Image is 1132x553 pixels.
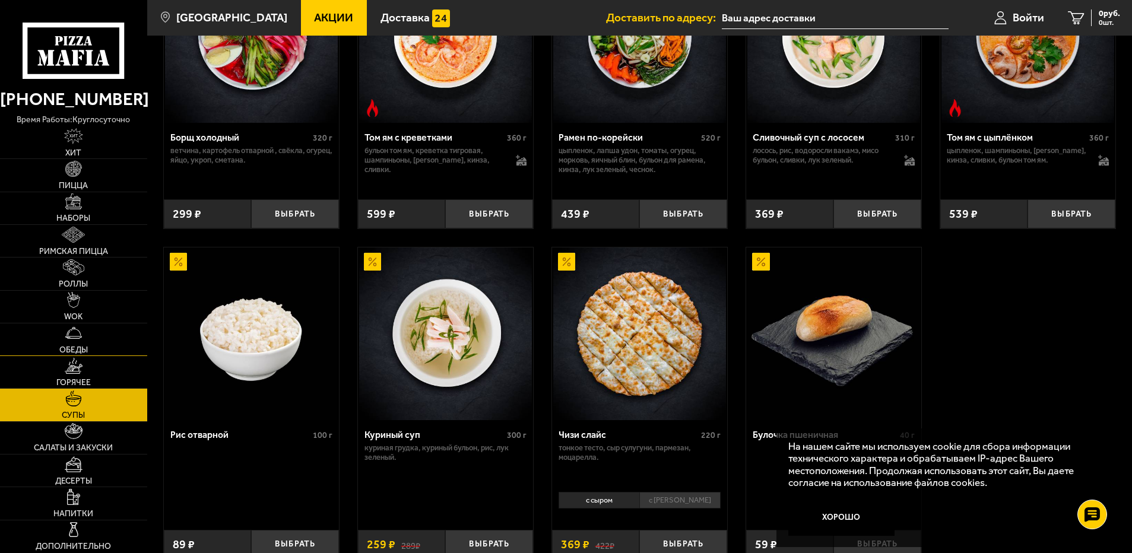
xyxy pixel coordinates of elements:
span: 539 ₽ [949,208,978,220]
div: Рис отварной [170,429,310,440]
span: 599 ₽ [367,208,395,220]
span: 369 ₽ [755,208,784,220]
span: Пицца [59,182,88,190]
span: 439 ₽ [561,208,589,220]
img: 15daf4d41897b9f0e9f617042186c801.svg [432,9,450,27]
input: Ваш адрес доставки [722,7,948,29]
span: 360 г [1089,133,1109,143]
span: 299 ₽ [173,208,201,220]
p: куриная грудка, куриный бульон, рис, лук зеленый. [364,443,527,462]
img: Чизи слайс [553,247,726,420]
img: Куриный суп [359,247,532,420]
span: 369 ₽ [561,539,589,551]
img: Острое блюдо [364,99,382,117]
button: Хорошо [788,500,895,536]
button: Выбрать [445,199,533,228]
span: 0 шт. [1099,19,1120,26]
img: Акционный [364,253,382,271]
span: Салаты и закуски [34,444,113,452]
img: Острое блюдо [946,99,964,117]
span: 89 ₽ [173,539,195,551]
span: Напитки [53,510,93,518]
div: Булочка пшеничная [753,429,897,440]
button: Выбрать [833,199,921,228]
span: Десерты [55,477,92,485]
img: Булочка пшеничная [747,247,920,420]
img: Акционный [558,253,576,271]
img: Акционный [170,253,188,271]
div: Чизи слайс [559,429,698,440]
span: 220 г [701,430,721,440]
div: Борщ холодный [170,132,310,143]
span: Горячее [56,379,91,387]
span: 259 ₽ [367,539,395,551]
span: 310 г [895,133,915,143]
a: АкционныйРис отварной [164,247,339,420]
span: Хит [65,149,81,157]
p: цыпленок, шампиньоны, [PERSON_NAME], кинза, сливки, бульон том ям. [947,146,1087,165]
button: Выбрать [1028,199,1115,228]
img: Акционный [752,253,770,271]
p: На нашем сайте мы используем cookie для сбора информации технического характера и обрабатываем IP... [788,440,1097,489]
span: [GEOGRAPHIC_DATA] [176,12,287,23]
span: Супы [62,411,85,419]
span: Акции [314,12,353,23]
s: 289 ₽ [401,539,420,551]
li: с [PERSON_NAME] [639,492,721,508]
button: Выбрать [251,199,339,228]
span: 0 руб. [1099,9,1120,18]
span: 320 г [313,133,332,143]
div: 0 [552,488,727,521]
span: 59 ₽ [755,539,777,551]
span: 300 г [507,430,527,440]
div: Куриный суп [364,429,504,440]
span: 360 г [507,133,527,143]
a: АкционныйЧизи слайс [552,247,727,420]
div: Том ям с цыплёнком [947,132,1086,143]
span: WOK [64,313,83,321]
a: АкционныйКуриный суп [358,247,533,420]
p: ветчина, картофель отварной , свёкла, огурец, яйцо, укроп, сметана. [170,146,332,165]
span: Обеды [59,346,88,354]
span: Роллы [59,280,88,288]
p: лосось, рис, водоросли вакамэ, мисо бульон, сливки, лук зеленый. [753,146,893,165]
span: Доставка [380,12,430,23]
img: Рис отварной [165,247,338,420]
p: бульон том ям, креветка тигровая, шампиньоны, [PERSON_NAME], кинза, сливки. [364,146,505,174]
span: 100 г [313,430,332,440]
span: Войти [1013,12,1044,23]
a: АкционныйБулочка пшеничная [746,247,921,420]
p: тонкое тесто, сыр сулугуни, пармезан, моцарелла. [559,443,721,462]
span: Наборы [56,214,90,223]
div: Сливочный суп с лососем [753,132,892,143]
span: Дополнительно [36,542,111,551]
span: Доставить по адресу: [606,12,722,23]
div: Том ям с креветками [364,132,504,143]
div: Рамен по-корейски [559,132,698,143]
p: цыпленок, лапша удон, томаты, огурец, морковь, яичный блин, бульон для рамена, кинза, лук зеленый... [559,146,721,174]
span: Римская пицца [39,247,108,256]
s: 422 ₽ [595,539,614,551]
li: с сыром [559,492,639,508]
span: 520 г [701,133,721,143]
button: Выбрать [639,199,727,228]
